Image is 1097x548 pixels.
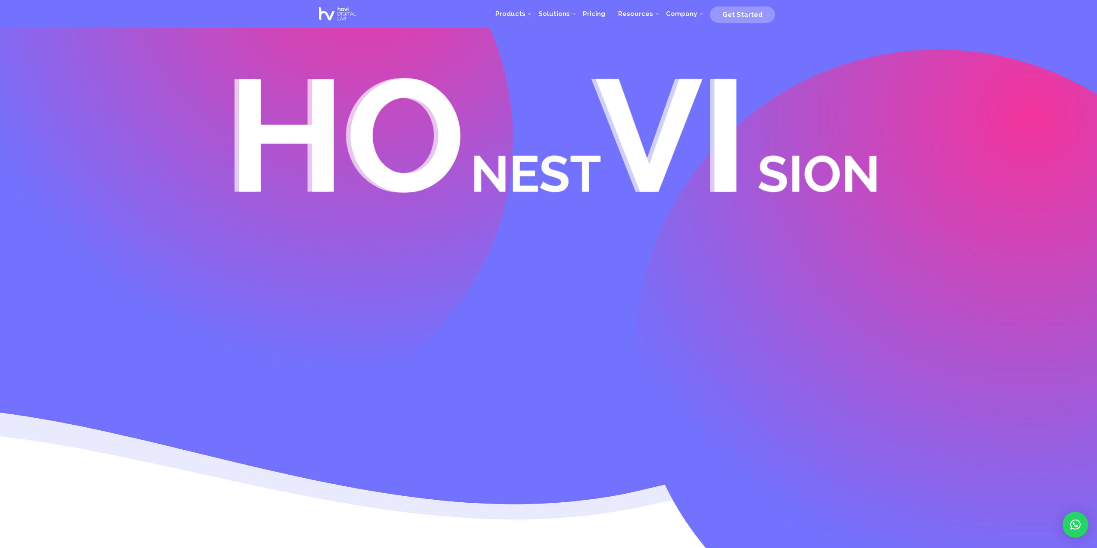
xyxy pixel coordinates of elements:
[583,10,605,18] span: Pricing
[538,10,570,18] span: Solutions
[618,10,653,18] span: Resources
[666,10,697,18] span: Company
[495,10,525,18] span: Products
[722,11,763,19] span: Get Started
[576,1,612,27] a: Pricing
[659,1,703,27] a: Company
[489,1,532,27] a: Products
[532,1,576,27] a: Solutions
[710,7,775,20] a: Get Started
[612,1,659,27] a: Resources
